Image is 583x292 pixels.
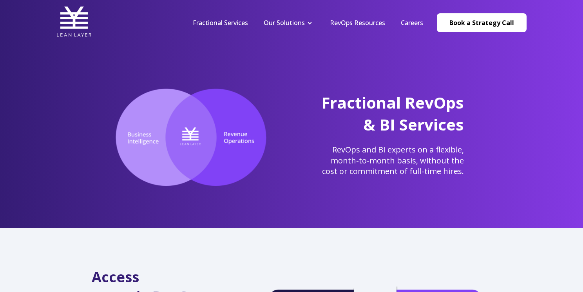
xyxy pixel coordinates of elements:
div: Navigation Menu [185,18,431,27]
span: Fractional RevOps & BI Services [321,92,464,135]
span: RevOps and BI experts on a flexible, month-to-month basis, without the cost or commitment of full... [322,144,464,176]
a: Our Solutions [264,18,305,27]
a: RevOps Resources [330,18,385,27]
img: Lean Layer, the intersection of RevOps and Business Intelligence [103,88,279,187]
img: Lean Layer Logo [56,4,92,39]
a: Book a Strategy Call [437,13,527,32]
a: Careers [401,18,423,27]
a: Fractional Services [193,18,248,27]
